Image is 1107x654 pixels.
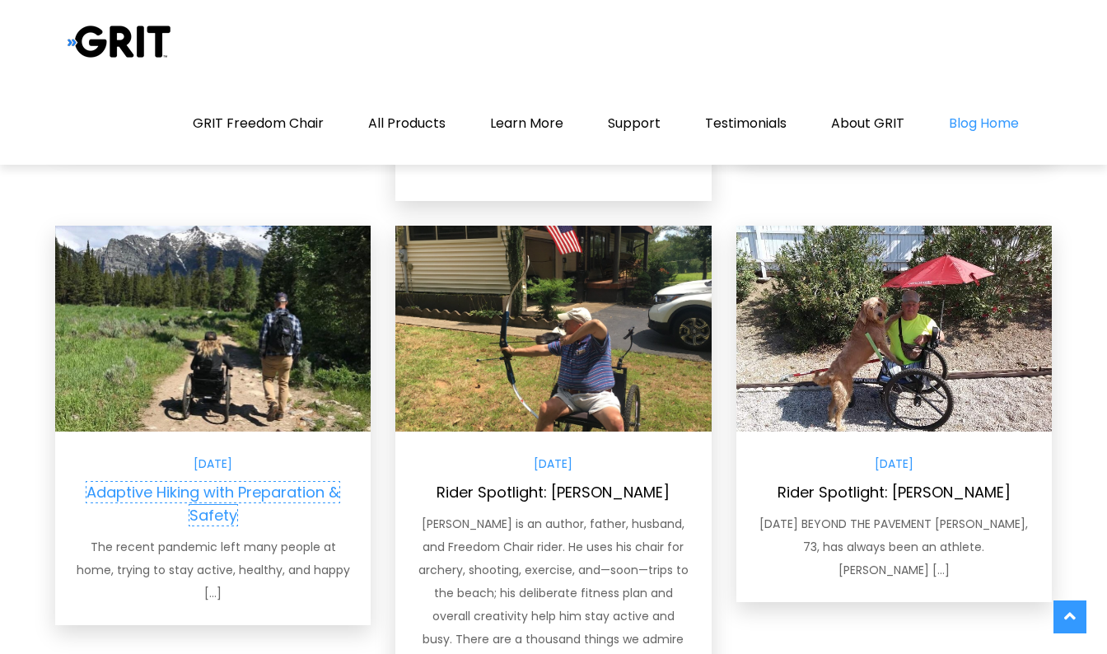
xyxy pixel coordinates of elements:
a: Rider Spotlight: [PERSON_NAME] [437,482,670,502]
img: Grit Blog [68,25,170,58]
p: The recent pandemic left many people at home, trying to stay active, healthy, and happy […] [76,535,350,605]
a: Learn More [469,82,584,165]
a: [DATE] [194,455,232,472]
a: Rider Spotlight: [PERSON_NAME] [778,482,1011,502]
a: All Products [348,82,466,165]
a: Blog Home [928,82,1039,165]
a: GRIT Freedom Chair [172,82,344,165]
a: Testimonials [684,82,807,165]
a: About GRIT [810,82,925,165]
a: Support [587,82,681,165]
a: [DATE] [534,455,572,472]
p: [DATE] BEYOND THE PAVEMENT [PERSON_NAME], 73, has always been an athlete. [PERSON_NAME] […] [757,512,1031,582]
a: Adaptive Hiking with Preparation & Safety [86,482,339,526]
a: [DATE] [875,455,913,472]
nav: Primary Menu [172,82,1039,165]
